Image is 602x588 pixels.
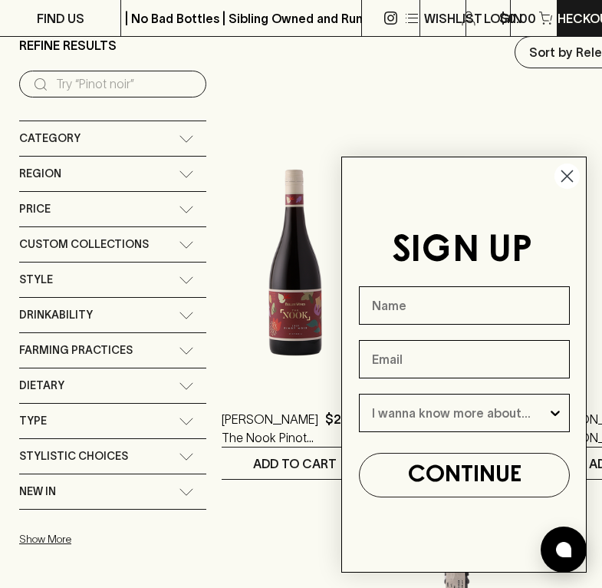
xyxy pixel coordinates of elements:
[19,200,51,219] span: Price
[326,141,602,588] div: FLYOUT Form
[484,9,522,28] p: Login
[383,118,531,387] img: Tread Softly Pinot Noir 2023
[19,524,220,555] button: Show More
[19,368,206,403] div: Dietary
[19,36,117,55] p: Refine Results
[19,298,206,332] div: Drinkability
[19,263,206,297] div: Style
[19,121,206,156] div: Category
[253,454,337,473] p: ADD TO CART
[359,286,570,325] input: Name
[19,411,47,431] span: Type
[19,404,206,438] div: Type
[19,306,93,325] span: Drinkability
[556,542,571,557] img: bubble-icon
[19,447,128,466] span: Stylistic Choices
[19,333,206,368] div: Farming Practices
[222,448,368,479] button: ADD TO CART
[19,482,56,501] span: New In
[19,227,206,262] div: Custom Collections
[359,340,570,378] input: Email
[392,233,532,269] span: SIGN UP
[19,192,206,226] div: Price
[19,439,206,474] div: Stylistic Choices
[325,410,368,447] p: $24.00
[359,453,570,497] button: CONTINUE
[19,164,61,183] span: Region
[372,395,548,431] input: I wanna know more about...
[19,341,133,360] span: Farming Practices
[554,163,581,190] button: Close dialog
[222,118,368,387] img: Buller The Nook Pinot Noir 2021
[19,235,149,254] span: Custom Collections
[56,72,194,97] input: Try “Pinot noir”
[37,9,84,28] p: FIND US
[19,157,206,191] div: Region
[19,129,81,148] span: Category
[548,395,563,431] button: Show Options
[19,376,64,395] span: Dietary
[424,9,482,28] p: Wishlist
[19,270,53,289] span: Style
[222,410,319,447] a: [PERSON_NAME] The Nook Pinot Noir 2021
[499,9,536,28] p: $0.00
[19,474,206,509] div: New In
